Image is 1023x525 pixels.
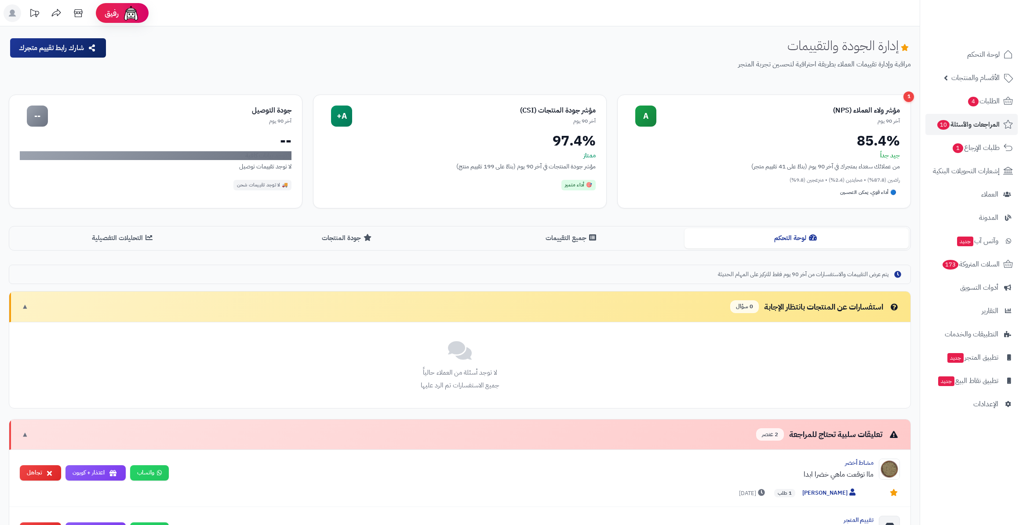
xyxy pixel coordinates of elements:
[960,281,998,294] span: أدوات التسويق
[973,398,998,410] span: الإعدادات
[20,134,291,148] div: --
[774,489,795,498] span: 1 طلب
[739,489,767,498] span: [DATE]
[324,151,596,160] div: ممتاز
[27,106,48,127] div: --
[122,4,140,22] img: ai-face.png
[925,91,1018,112] a: الطلبات4
[460,228,684,248] button: جميع التقييمات
[925,394,1018,415] a: الإعدادات
[925,370,1018,391] a: تطبيق نقاط البيعجديد
[130,465,169,481] a: واتساب
[925,230,1018,252] a: وآتس آبجديد
[236,228,460,248] button: جودة المنتجات
[925,300,1018,321] a: التقارير
[837,187,900,198] div: 🔵 أداء قوي، يمكن التحسين
[105,8,119,18] span: رفيق
[684,228,909,248] button: لوحة التحكم
[628,176,900,184] div: راضين (87.8%) • محايدين (2.4%) • منزعجين (9.8%)
[20,465,61,481] button: تجاهل
[925,184,1018,205] a: العملاء
[953,143,963,153] span: 1
[635,106,656,127] div: A
[730,300,759,313] span: 0 سؤال
[951,72,1000,84] span: الأقسام والمنتجات
[352,117,596,125] div: آخر 90 يوم
[331,106,352,127] div: A+
[66,465,126,481] button: اعتذار + كوبون
[967,48,1000,61] span: لوحة التحكم
[48,117,291,125] div: آخر 90 يوم
[936,118,1000,131] span: المراجعات والأسئلة
[656,106,900,116] div: مؤشر ولاء العملاء (NPS)
[925,277,1018,298] a: أدوات التسويق
[352,106,596,116] div: مؤشر جودة المنتجات (CSI)
[48,106,291,116] div: جودة التوصيل
[967,95,1000,107] span: الطلبات
[947,351,998,364] span: تطبيق المتجر
[947,353,964,363] span: جديد
[628,151,900,160] div: جيد جداً
[957,237,973,246] span: جديد
[23,4,45,24] a: تحديثات المنصة
[10,38,106,58] button: شارك رابط تقييم متجرك
[628,134,900,148] div: 85.4%
[421,381,499,390] small: جميع الاستفسارات تم الرد عليها
[22,430,29,440] span: ▼
[956,235,998,247] span: وآتس آب
[718,270,888,279] span: يتم عرض التقييمات والاستفسارات من آخر 90 يوم فقط للتركيز على المهام الحديثة
[324,134,596,148] div: 97.4%
[968,97,979,106] span: 4
[233,180,292,190] div: 🚚 لا توجد تقييمات شحن
[802,489,858,498] span: [PERSON_NAME]
[925,44,1018,65] a: لوحة التحكم
[879,459,900,480] img: Product
[982,305,998,317] span: التقارير
[942,258,1000,270] span: السلات المتروكة
[787,38,911,53] h1: إدارة الجودة والتقييمات
[925,137,1018,158] a: طلبات الإرجاع1
[114,59,911,69] p: مراقبة وإدارة تقييمات العملاء بطريقة احترافية لتحسين تجربة المتجر
[11,228,236,248] button: التحليلات التفصيلية
[933,165,1000,177] span: إشعارات التحويلات البنكية
[423,368,497,377] span: لا توجد أسئلة من العملاء حالياً
[938,376,954,386] span: جديد
[937,120,950,130] span: 10
[176,459,874,467] div: مشاط أخضر
[925,254,1018,275] a: السلات المتروكة173
[925,114,1018,135] a: المراجعات والأسئلة10
[628,162,900,171] div: من عملائك سعداء بمتجرك في آخر 90 يوم (بناءً على 41 تقييم متجر)
[903,91,914,102] div: 1
[952,142,1000,154] span: طلبات الإرجاع
[176,516,874,525] div: تقييم المتجر
[730,300,900,313] div: استفسارات عن المنتجات بانتظار الإجابة
[22,302,29,312] span: ▼
[925,160,1018,182] a: إشعارات التحويلات البنكية
[945,328,998,340] span: التطبيقات والخدمات
[943,260,958,270] span: 173
[937,375,998,387] span: تطبيق نقاط البيع
[979,211,998,224] span: المدونة
[925,207,1018,228] a: المدونة
[925,347,1018,368] a: تطبيق المتجرجديد
[324,162,596,171] div: مؤشر جودة المنتجات في آخر 90 يوم (بناءً على 199 تقييم منتج)
[656,117,900,125] div: آخر 90 يوم
[981,188,998,201] span: العملاء
[756,428,784,441] span: 2 عنصر
[561,180,596,190] div: 🎯 أداء متميز
[176,469,874,480] div: ماا توقعت ماهي خضرا ابدا
[925,324,1018,345] a: التطبيقات والخدمات
[20,162,291,171] div: لا توجد تقييمات توصيل
[20,151,291,160] div: لا توجد بيانات كافية
[756,428,900,441] div: تعليقات سلبية تحتاج للمراجعة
